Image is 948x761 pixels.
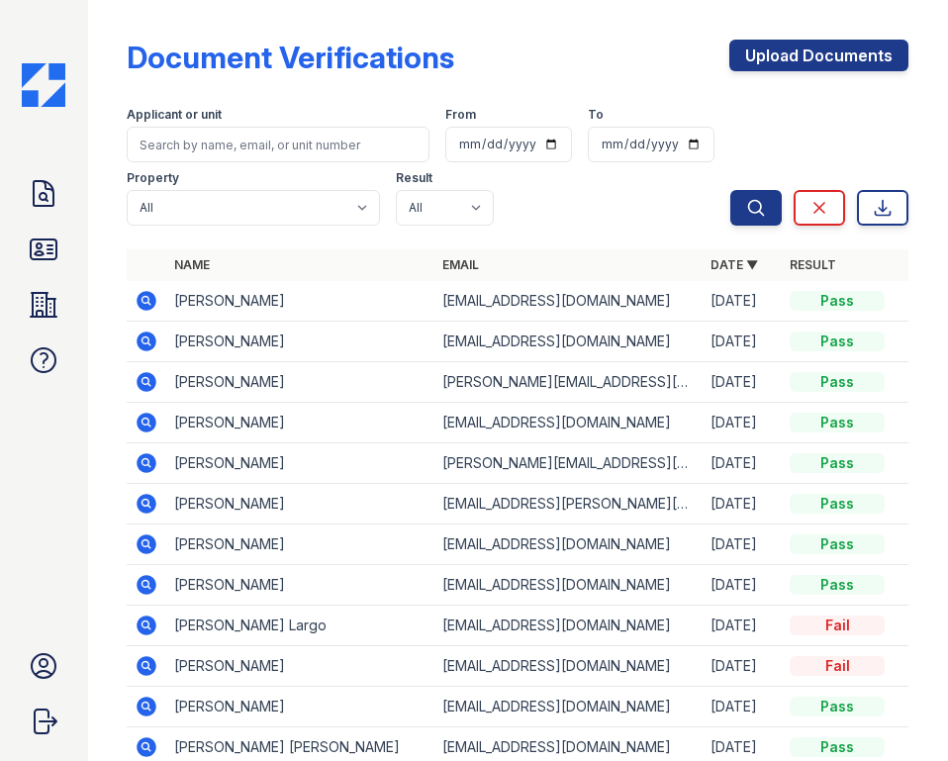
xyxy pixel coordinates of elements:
div: Pass [790,372,885,392]
td: [EMAIL_ADDRESS][DOMAIN_NAME] [434,281,703,322]
label: Applicant or unit [127,107,222,123]
td: [EMAIL_ADDRESS][PERSON_NAME][DOMAIN_NAME] [434,484,703,524]
td: [DATE] [703,687,782,727]
a: Date ▼ [711,257,758,272]
td: [DATE] [703,565,782,606]
a: Result [790,257,836,272]
img: CE_Icon_Blue-c292c112584629df590d857e76928e9f676e5b41ef8f769ba2f05ee15b207248.png [22,63,65,107]
td: [DATE] [703,403,782,443]
label: Result [396,170,432,186]
td: [PERSON_NAME] [166,362,434,403]
td: [PERSON_NAME] [166,443,434,484]
div: Pass [790,737,885,757]
div: Pass [790,697,885,716]
a: Name [174,257,210,272]
td: [DATE] [703,606,782,646]
td: [EMAIL_ADDRESS][DOMAIN_NAME] [434,687,703,727]
div: Pass [790,534,885,554]
td: [EMAIL_ADDRESS][DOMAIN_NAME] [434,524,703,565]
td: [DATE] [703,646,782,687]
div: Fail [790,616,885,635]
td: [PERSON_NAME][EMAIL_ADDRESS][PERSON_NAME][DOMAIN_NAME] [434,443,703,484]
td: [PERSON_NAME] [166,281,434,322]
label: From [445,107,476,123]
td: [DATE] [703,322,782,362]
label: To [588,107,604,123]
td: [PERSON_NAME] [166,322,434,362]
td: [EMAIL_ADDRESS][DOMAIN_NAME] [434,322,703,362]
td: [DATE] [703,443,782,484]
td: [PERSON_NAME] [166,565,434,606]
input: Search by name, email, or unit number [127,127,429,162]
td: [PERSON_NAME] [166,524,434,565]
td: [PERSON_NAME] Largo [166,606,434,646]
td: [PERSON_NAME] [166,403,434,443]
div: Pass [790,494,885,514]
td: [EMAIL_ADDRESS][DOMAIN_NAME] [434,403,703,443]
td: [EMAIL_ADDRESS][DOMAIN_NAME] [434,606,703,646]
td: [PERSON_NAME][EMAIL_ADDRESS][PERSON_NAME][DOMAIN_NAME] [434,362,703,403]
td: [PERSON_NAME] [166,687,434,727]
div: Pass [790,413,885,432]
td: [DATE] [703,362,782,403]
td: [DATE] [703,524,782,565]
td: [PERSON_NAME] [166,646,434,687]
a: Email [442,257,479,272]
div: Fail [790,656,885,676]
div: Pass [790,453,885,473]
td: [DATE] [703,484,782,524]
a: Upload Documents [729,40,908,71]
div: Document Verifications [127,40,454,75]
td: [EMAIL_ADDRESS][DOMAIN_NAME] [434,565,703,606]
td: [PERSON_NAME] [166,484,434,524]
div: Pass [790,291,885,311]
div: Pass [790,332,885,351]
td: [DATE] [703,281,782,322]
div: Pass [790,575,885,595]
td: [EMAIL_ADDRESS][DOMAIN_NAME] [434,646,703,687]
label: Property [127,170,179,186]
